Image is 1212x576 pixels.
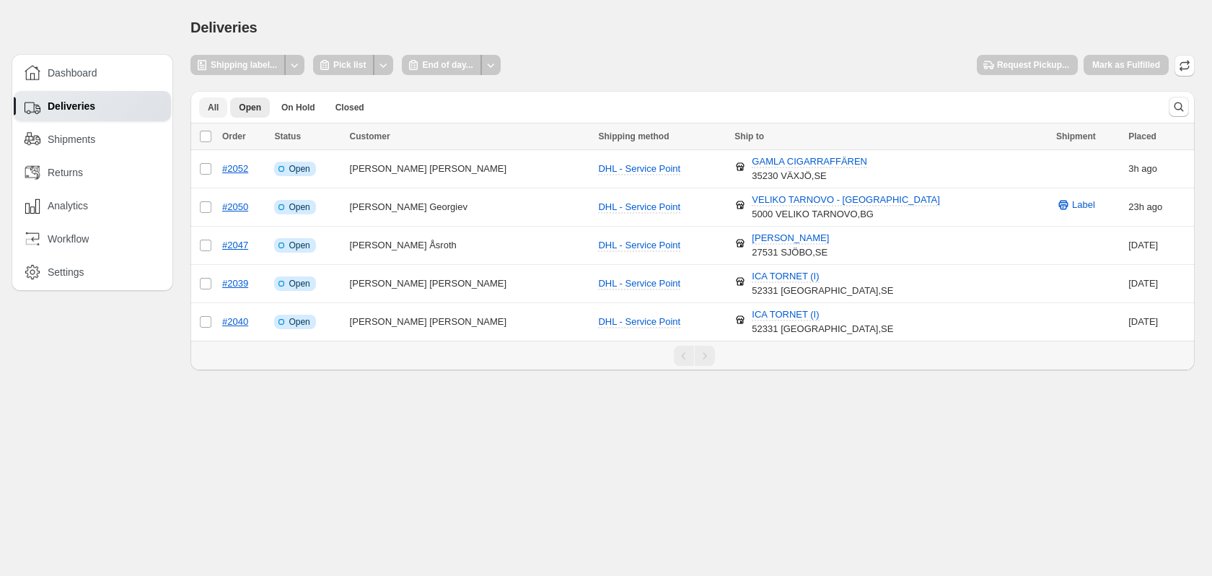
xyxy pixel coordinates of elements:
[1169,97,1189,117] button: Search and filter results
[48,132,95,147] span: Shipments
[752,156,867,168] span: GAMLA CIGARRAFFÄREN
[1124,188,1195,227] td: ago
[48,265,84,279] span: Settings
[752,271,819,283] span: ICA TORNET (I)
[589,272,689,295] button: DHL - Service Point
[598,316,680,327] span: DHL - Service Point
[1128,240,1158,250] time: Friday, October 10, 2025 at 2:03:01 PM
[208,102,219,113] span: All
[589,157,689,180] button: DHL - Service Point
[743,227,838,250] button: [PERSON_NAME]
[1048,193,1104,217] button: Label
[222,201,248,212] a: #2050
[734,131,764,141] span: Ship to
[346,303,594,341] td: [PERSON_NAME] [PERSON_NAME]
[346,188,594,227] td: [PERSON_NAME] Georgiev
[752,309,819,321] span: ICA TORNET (I)
[335,102,364,113] span: Closed
[1128,163,1138,174] time: Monday, October 13, 2025 at 12:04:12 PM
[1072,198,1095,212] span: Label
[743,303,827,326] button: ICA TORNET (I)
[1128,278,1158,289] time: Tuesday, October 7, 2025 at 6:52:34 PM
[752,269,893,298] div: 52331 [GEOGRAPHIC_DATA] , SE
[752,194,940,206] span: VELIKO TARNOVO - [GEOGRAPHIC_DATA]
[239,102,261,113] span: Open
[289,316,309,328] span: Open
[289,240,309,251] span: Open
[589,196,689,219] button: DHL - Service Point
[190,19,258,35] span: Deliveries
[743,150,876,173] button: GAMLA CIGARRAFFÄREN
[48,165,83,180] span: Returns
[1128,201,1144,212] time: Sunday, October 12, 2025 at 4:41:18 PM
[289,201,309,213] span: Open
[1128,316,1158,327] time: Tuesday, October 7, 2025 at 7:02:27 PM
[1124,150,1195,188] td: ago
[1056,131,1096,141] span: Shipment
[598,240,680,250] span: DHL - Service Point
[743,188,949,211] button: VELIKO TARNOVO - [GEOGRAPHIC_DATA]
[752,231,829,260] div: 27531 SJÖBO , SE
[350,131,390,141] span: Customer
[752,193,940,222] div: 5000 VELIKO TARNOVO , BG
[346,150,594,188] td: [PERSON_NAME] [PERSON_NAME]
[222,316,248,327] a: #2040
[752,232,829,245] span: [PERSON_NAME]
[222,163,248,174] a: #2052
[48,99,95,113] span: Deliveries
[281,102,315,113] span: On Hold
[274,131,301,141] span: Status
[743,265,827,288] button: ICA TORNET (I)
[222,131,246,141] span: Order
[222,240,248,250] a: #2047
[752,154,867,183] div: 35230 VÄXJÖ , SE
[48,198,88,213] span: Analytics
[48,232,89,246] span: Workflow
[589,310,689,333] button: DHL - Service Point
[289,163,309,175] span: Open
[752,307,893,336] div: 52331 [GEOGRAPHIC_DATA] , SE
[589,234,689,257] button: DHL - Service Point
[598,163,680,174] span: DHL - Service Point
[598,201,680,212] span: DHL - Service Point
[190,341,1195,370] nav: Pagination
[346,227,594,265] td: [PERSON_NAME] Åsroth
[598,131,669,141] span: Shipping method
[289,278,309,289] span: Open
[1128,131,1156,141] span: Placed
[222,278,248,289] a: #2039
[48,66,97,80] span: Dashboard
[598,278,680,289] span: DHL - Service Point
[346,265,594,303] td: [PERSON_NAME] [PERSON_NAME]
